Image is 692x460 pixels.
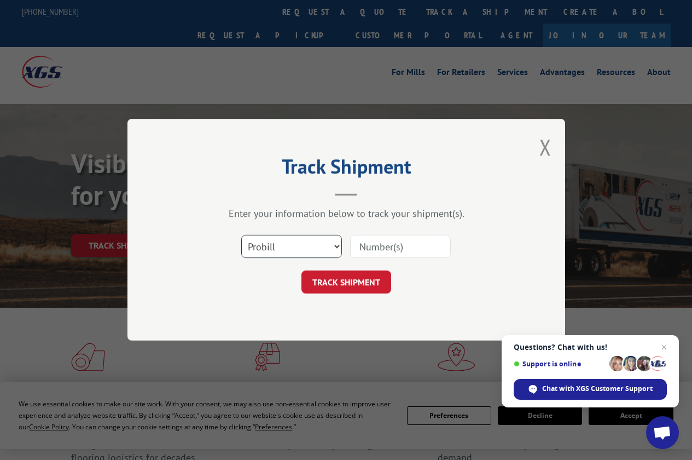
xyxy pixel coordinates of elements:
[539,133,551,162] button: Close modal
[514,379,667,400] span: Chat with XGS Customer Support
[350,235,451,258] input: Number(s)
[514,343,667,352] span: Questions? Chat with us!
[301,271,391,294] button: TRACK SHIPMENT
[182,208,510,220] div: Enter your information below to track your shipment(s).
[182,159,510,180] h2: Track Shipment
[646,416,679,449] a: Open chat
[542,384,653,394] span: Chat with XGS Customer Support
[514,360,606,368] span: Support is online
